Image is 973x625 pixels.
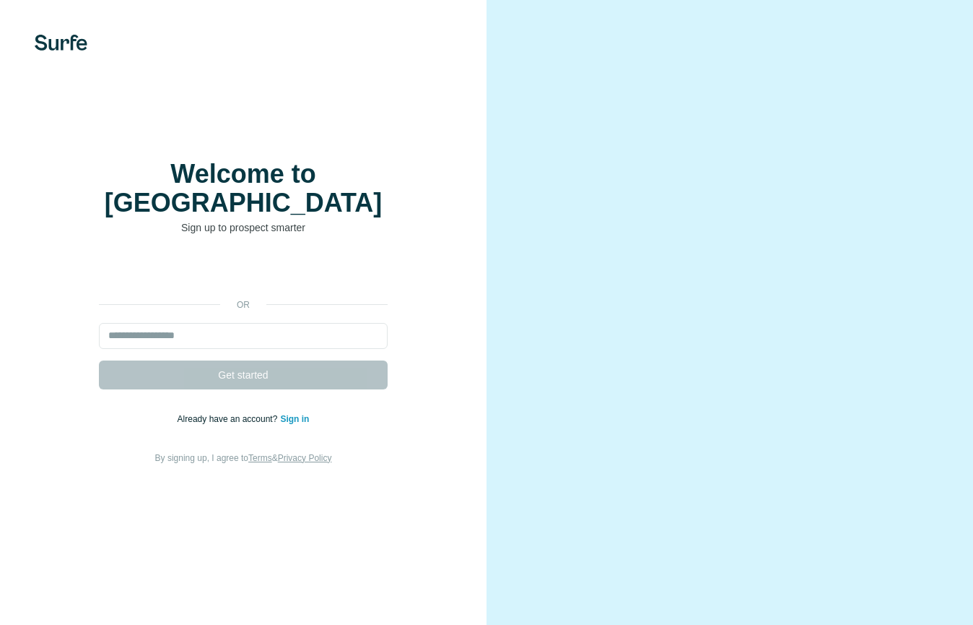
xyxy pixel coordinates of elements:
[280,414,309,424] a: Sign in
[99,220,388,235] p: Sign up to prospect smarter
[92,257,395,288] iframe: Sign in with Google Button
[278,453,332,463] a: Privacy Policy
[155,453,332,463] span: By signing up, I agree to &
[676,14,959,183] iframe: Sign in with Google Dialog
[35,35,87,51] img: Surfe's logo
[99,160,388,217] h1: Welcome to [GEOGRAPHIC_DATA]
[178,414,281,424] span: Already have an account?
[220,298,266,311] p: or
[248,453,272,463] a: Terms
